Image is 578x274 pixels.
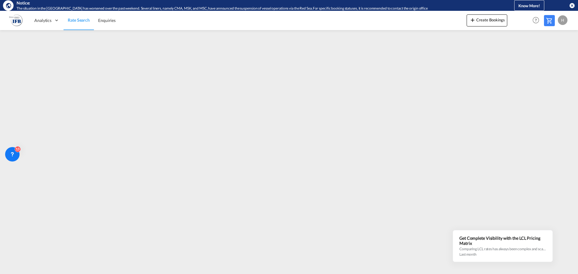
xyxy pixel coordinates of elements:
div: H [558,15,567,25]
span: Rate Search [68,17,90,23]
div: The situation in the Red Sea has worsened over the past weekend. Several liners, namely CMA, MSK,... [17,6,489,11]
span: Know More! [518,3,540,8]
div: Analytics [30,11,64,30]
a: Rate Search [64,11,94,30]
button: icon-plus 400-fgCreate Bookings [467,14,507,26]
div: Help [531,15,544,26]
button: icon-close-circle [569,2,575,8]
md-icon: icon-earth [5,2,11,8]
img: b628ab10256c11eeb52753acbc15d091.png [9,14,23,27]
span: Help [531,15,541,25]
a: Enquiries [94,11,120,30]
span: Analytics [34,17,51,23]
span: Enquiries [98,18,116,23]
md-icon: icon-plus 400-fg [469,16,476,23]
